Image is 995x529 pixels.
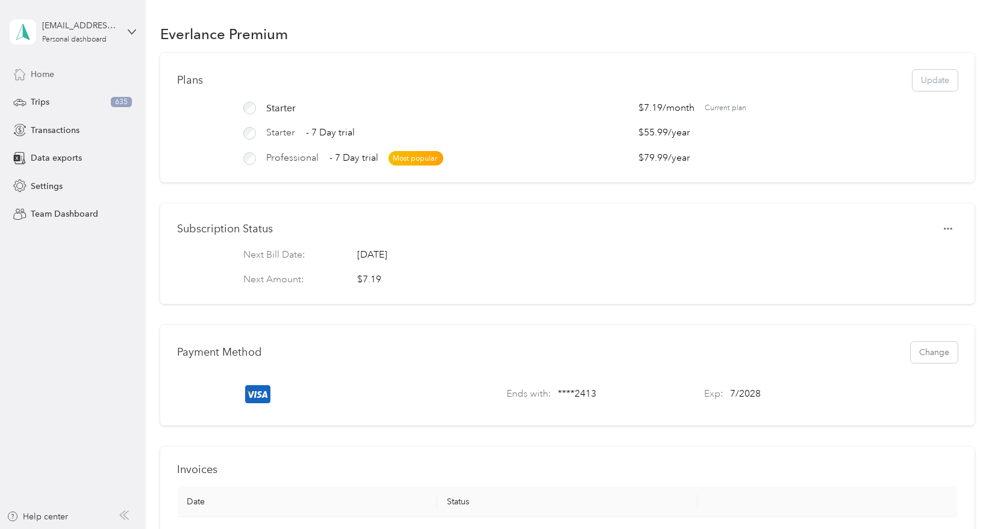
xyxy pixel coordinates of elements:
p: Ends with: [507,387,551,401]
span: Current plan [705,103,957,114]
th: Status [437,487,697,517]
span: Starter [266,126,295,140]
div: $7.19 [357,273,381,287]
h1: Subscription Status [177,223,273,235]
span: $7.19 / month [638,101,705,116]
span: Starter [266,101,296,116]
p: 7 / 2028 [730,387,761,401]
span: - 7 Day trial [329,151,378,166]
h1: Payment Method [177,346,262,359]
span: $55.99 / year [638,126,705,140]
span: Transactions [31,124,80,137]
span: Trips [31,96,49,108]
span: Professional [266,151,319,166]
span: Settings [31,180,63,193]
p: Next Bill Date: [243,248,336,262]
span: Data exports [31,152,82,164]
span: - 7 Day trial [306,126,355,140]
span: [DATE] [357,248,387,262]
h1: Invoices [177,463,957,476]
iframe: Everlance-gr Chat Button Frame [928,462,995,529]
p: Next Amount: [243,273,336,287]
span: Most popular [388,151,443,166]
p: Exp: [704,387,723,401]
th: Date [177,487,437,517]
div: [EMAIL_ADDRESS][DOMAIN_NAME] [42,19,117,32]
h1: Plans [177,74,203,87]
div: Personal dashboard [42,36,107,43]
h1: Everlance Premium [160,28,288,40]
span: Team Dashboard [31,208,98,220]
span: Home [31,68,54,81]
span: 635 [111,97,132,108]
button: Help center [7,510,68,523]
span: $79.99 / year [638,151,705,166]
button: Change [911,342,958,363]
